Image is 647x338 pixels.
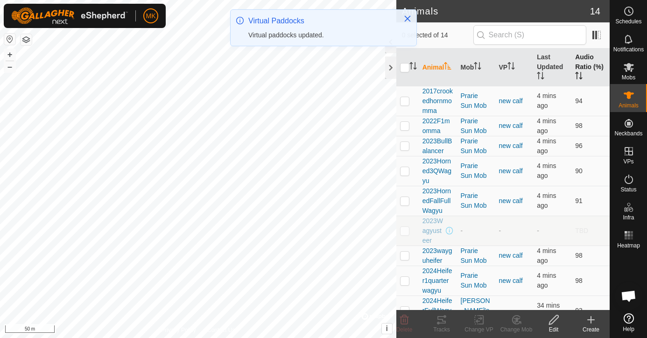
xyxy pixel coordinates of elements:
[402,30,473,40] span: 0 selected of 14
[382,324,392,334] button: i
[499,122,522,129] a: new calf
[537,247,556,264] span: 28 Aug 2025, 5:07 pm
[409,63,417,71] p-sorticon: Activate to sort
[461,161,492,181] div: Prarie Sun Mob
[457,49,495,86] th: Mob
[535,325,572,334] div: Edit
[444,63,451,71] p-sorticon: Activate to sort
[4,34,15,45] button: Reset Map
[498,325,535,334] div: Change Mob
[533,49,571,86] th: Last Updated
[507,63,515,71] p-sorticon: Activate to sort
[615,19,641,24] span: Schedules
[575,307,583,314] span: 93
[499,197,522,204] a: new calf
[499,227,501,234] app-display-virtual-paddock-transition: -
[422,116,453,136] span: 2022F1momma
[590,4,600,18] span: 14
[537,117,556,134] span: 28 Aug 2025, 5:07 pm
[575,227,588,234] span: TBD
[207,326,235,334] a: Contact Us
[422,156,453,186] span: 2023Horned3QWagyu
[499,97,522,105] a: new calf
[422,186,453,216] span: 2023HornedFallFullWagyu
[499,277,522,284] a: new calf
[248,15,394,27] div: Virtual Paddocks
[461,271,492,290] div: Prarie Sun Mob
[11,7,128,24] img: Gallagher Logo
[495,49,533,86] th: VP
[537,73,544,81] p-sorticon: Activate to sort
[575,142,583,149] span: 96
[499,142,522,149] a: new calf
[575,73,583,81] p-sorticon: Activate to sort
[619,103,639,108] span: Animals
[461,226,492,236] div: -
[623,215,634,220] span: Infra
[499,307,501,314] app-display-virtual-paddock-transition: -
[4,61,15,72] button: –
[499,167,522,175] a: new calf
[575,167,583,175] span: 90
[422,86,453,116] span: 2017crookedhornmomma
[613,47,644,52] span: Notifications
[617,243,640,248] span: Heatmap
[461,246,492,266] div: Prarie Sun Mob
[620,187,636,192] span: Status
[537,137,556,155] span: 28 Aug 2025, 5:07 pm
[422,136,453,156] span: 2023BullBalancer
[461,296,492,325] div: [PERSON_NAME]'s place
[575,252,583,259] span: 98
[21,34,32,45] button: Map Layers
[537,272,556,289] span: 28 Aug 2025, 5:07 pm
[571,49,610,86] th: Audio Ratio (%)
[575,97,583,105] span: 94
[537,227,539,234] span: -
[422,296,453,325] span: 2024HeiferFullWagyu24H2
[623,326,634,332] span: Help
[461,91,492,111] div: Prarie Sun Mob
[575,122,583,129] span: 98
[4,49,15,60] button: +
[610,310,647,336] a: Help
[575,277,583,284] span: 98
[386,324,387,332] span: i
[422,216,444,246] span: 2023Wagyusteer
[423,325,460,334] div: Tracks
[473,25,586,45] input: Search (S)
[248,30,394,40] div: Virtual paddocks updated.
[422,266,453,296] span: 2024Heifer1quarterwagyu
[401,12,414,25] button: Close
[572,325,610,334] div: Create
[396,326,413,333] span: Delete
[499,252,522,259] a: new calf
[422,246,453,266] span: 2023wayguheifer
[615,282,643,310] a: Open chat
[402,6,590,17] h2: Animals
[460,325,498,334] div: Change VP
[419,49,457,86] th: Animal
[146,11,156,21] span: MK
[461,116,492,136] div: Prarie Sun Mob
[161,326,196,334] a: Privacy Policy
[575,197,583,204] span: 91
[537,302,560,319] span: 28 Aug 2025, 4:37 pm
[623,159,633,164] span: VPs
[461,136,492,156] div: Prarie Sun Mob
[537,192,556,209] span: 28 Aug 2025, 5:07 pm
[474,63,481,71] p-sorticon: Activate to sort
[614,131,642,136] span: Neckbands
[461,191,492,211] div: Prarie Sun Mob
[537,92,556,109] span: 28 Aug 2025, 5:07 pm
[537,162,556,179] span: 28 Aug 2025, 5:07 pm
[622,75,635,80] span: Mobs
